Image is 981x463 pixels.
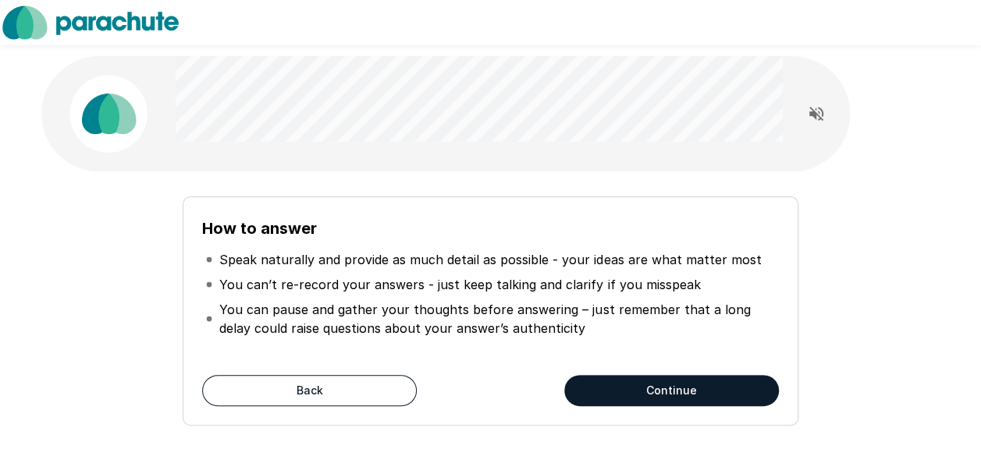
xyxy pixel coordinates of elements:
[202,375,417,406] button: Back
[202,219,317,238] b: How to answer
[219,250,761,269] p: Speak naturally and provide as much detail as possible - your ideas are what matter most
[219,275,700,294] p: You can’t re-record your answers - just keep talking and clarify if you misspeak
[564,375,779,406] button: Continue
[801,98,832,129] button: Read questions aloud
[69,75,148,153] img: parachute_avatar.png
[219,300,775,338] p: You can pause and gather your thoughts before answering – just remember that a long delay could r...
